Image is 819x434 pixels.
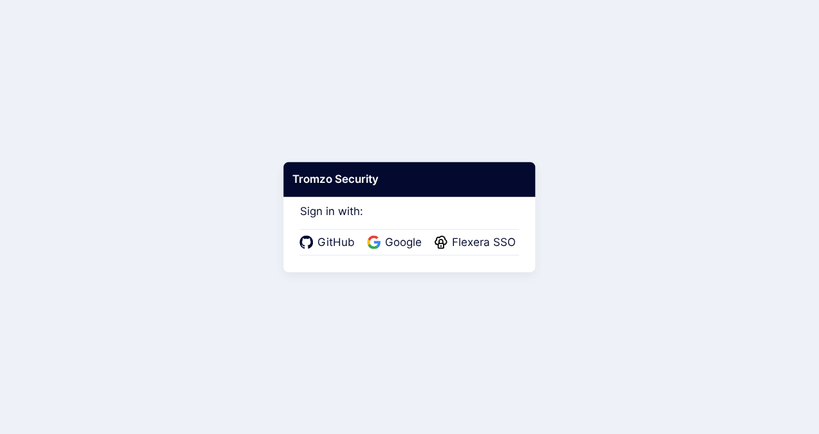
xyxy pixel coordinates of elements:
[300,187,520,256] div: Sign in with:
[448,234,520,251] span: Flexera SSO
[381,234,426,251] span: Google
[314,234,359,251] span: GitHub
[283,162,535,197] div: Tromzo Security
[300,234,359,251] a: GitHub
[368,234,426,251] a: Google
[435,234,520,251] a: Flexera SSO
